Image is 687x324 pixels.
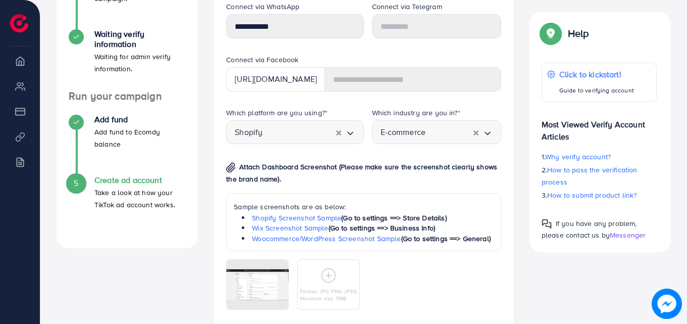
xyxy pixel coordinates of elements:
[652,289,682,319] img: image
[542,219,552,229] img: Popup guide
[235,124,262,140] span: Shopify
[426,124,473,140] input: Search for option
[610,230,646,240] span: Messenger
[226,162,497,184] span: Attach Dashboard Screenshot (Please make sure the screenshot clearly shows the brand name).
[372,108,460,118] label: Which industry are you in?
[226,67,325,91] div: [URL][DOMAIN_NAME]
[559,84,634,97] p: Guide to verifying account
[94,29,186,49] h4: Waiting verify information
[226,108,328,118] label: Which platform are you using?
[542,24,560,42] img: Popup guide
[226,269,289,300] img: img uploaded
[542,164,657,188] p: 2.
[372,120,501,144] div: Search for option
[372,2,442,12] label: Connect via Telegram
[300,288,357,295] p: Format: JPG, PNG, JPEG
[226,55,298,65] label: Connect via Facebook
[329,223,435,233] span: (Go to settings ==> Business Info)
[57,115,198,175] li: Add fund
[547,190,637,200] span: How to submit product link?
[542,151,657,163] p: 1.
[57,29,198,90] li: Waiting verify information
[381,124,426,140] span: E-commerce
[542,218,637,240] span: If you have any problem, please contact us by
[542,165,638,187] span: How to pass the verification process
[234,201,494,213] p: Sample screenshots are as below:
[542,189,657,201] p: 3.
[74,177,78,189] span: 5
[94,126,186,150] p: Add fund to Ecomdy balance
[57,175,198,236] li: Create ad account
[401,234,491,244] span: (Go to settings ==> General)
[57,90,198,103] h4: Run your campaign
[341,213,446,223] span: (Go to settings ==> Store Details)
[545,152,611,162] span: Why verify account?
[94,175,186,185] h4: Create ad account
[262,124,336,140] input: Search for option
[226,162,236,173] img: img
[336,126,341,138] button: Clear Selected
[94,115,186,124] h4: Add fund
[94,51,186,75] p: Waiting for admin verify information.
[226,2,299,12] label: Connect via WhatsApp
[559,68,634,80] p: Click to kickstart!
[252,234,401,244] a: Woocommerce/WordPress Screenshot Sample
[568,27,589,39] p: Help
[473,126,479,138] button: Clear Selected
[10,14,28,32] img: logo
[252,213,341,223] a: Shopify Screenshot Sample
[252,223,328,233] a: Wix Screenshot Sample
[94,187,186,211] p: Take a look at how your TikTok ad account works.
[300,295,357,302] p: Maximum size: 5MB
[542,110,657,143] p: Most Viewed Verify Account Articles
[226,120,363,144] div: Search for option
